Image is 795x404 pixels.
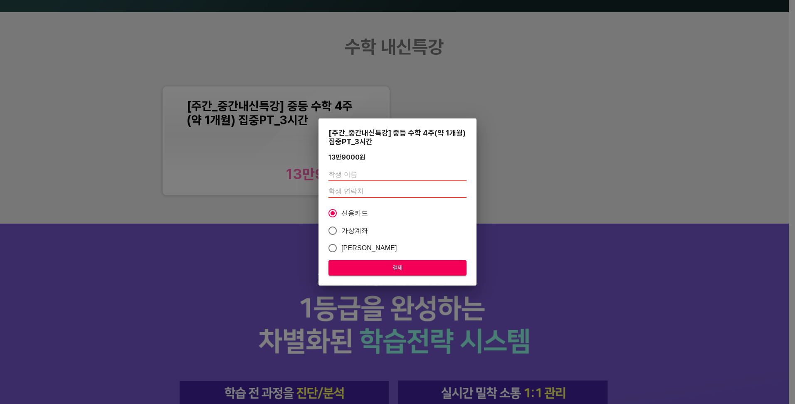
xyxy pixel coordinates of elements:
[328,128,467,146] div: [주간_중간내신특강] 중등 수학 4주(약 1개월) 집중PT_3시간
[328,153,365,161] div: 13만9000 원
[341,243,397,253] span: [PERSON_NAME]
[341,208,368,218] span: 신용카드
[328,185,467,198] input: 학생 연락처
[341,226,368,236] span: 가상계좌
[328,168,467,181] input: 학생 이름
[335,263,460,273] span: 결제
[328,260,467,276] button: 결제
